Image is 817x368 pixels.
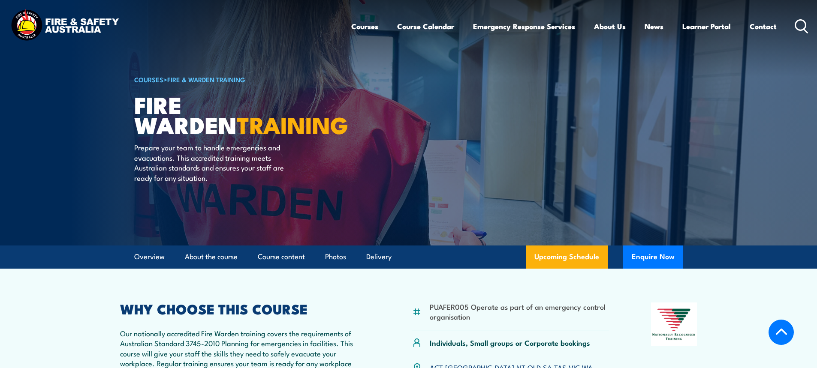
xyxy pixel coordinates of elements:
[682,15,731,38] a: Learner Portal
[623,245,683,269] button: Enquire Now
[366,245,392,268] a: Delivery
[134,75,163,84] a: COURSES
[185,245,238,268] a: About the course
[397,15,454,38] a: Course Calendar
[750,15,777,38] a: Contact
[430,302,609,322] li: PUAFER005 Operate as part of an emergency control organisation
[430,338,590,347] p: Individuals, Small groups or Corporate bookings
[325,245,346,268] a: Photos
[651,302,697,346] img: Nationally Recognised Training logo.
[167,75,245,84] a: Fire & Warden Training
[473,15,575,38] a: Emergency Response Services
[645,15,663,38] a: News
[258,245,305,268] a: Course content
[134,245,165,268] a: Overview
[526,245,608,269] a: Upcoming Schedule
[134,142,291,183] p: Prepare your team to handle emergencies and evacuations. This accredited training meets Australia...
[237,106,348,142] strong: TRAINING
[134,74,346,84] h6: >
[351,15,378,38] a: Courses
[594,15,626,38] a: About Us
[134,94,346,134] h1: Fire Warden
[120,302,371,314] h2: WHY CHOOSE THIS COURSE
